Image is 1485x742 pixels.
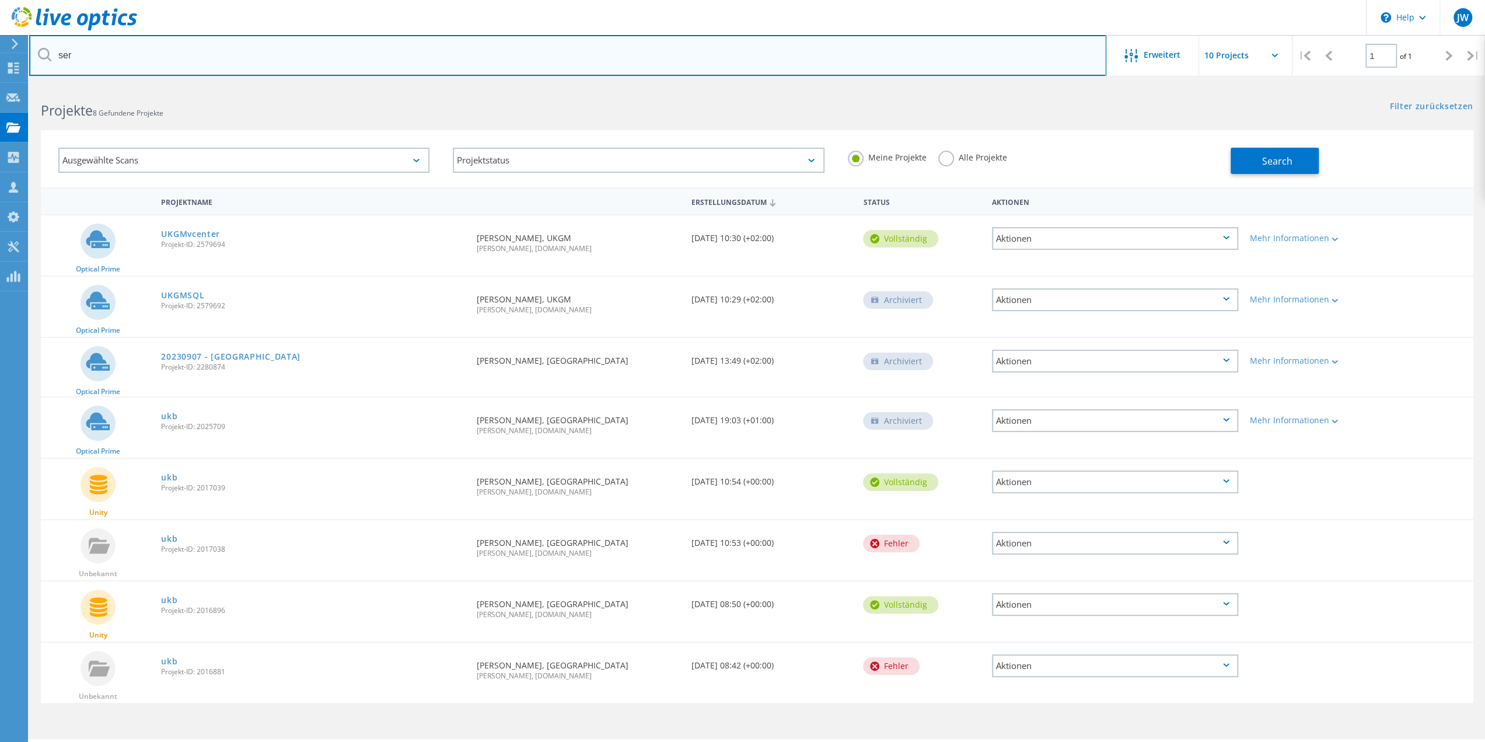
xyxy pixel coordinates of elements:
span: Projekt-ID: 2025709 [161,423,464,430]
a: ukb [161,596,177,604]
span: Search [1262,155,1292,168]
div: vollständig [863,230,938,248]
button: Search [1231,148,1319,174]
span: Unity [89,632,107,639]
div: | [1292,35,1316,76]
div: Fehler [863,657,920,675]
div: [PERSON_NAME], UKGM [470,277,685,325]
span: Projekt-ID: 2016896 [161,607,464,614]
div: Aktionen [992,654,1238,677]
div: [DATE] 10:29 (+02:00) [686,277,858,315]
span: Optical Prime [76,448,120,455]
span: [PERSON_NAME], [DOMAIN_NAME] [476,550,679,557]
span: 8 Gefundene Projekte [93,108,163,118]
div: Aktionen [986,190,1244,212]
div: Aktionen [992,288,1238,311]
span: Projekt-ID: 2280874 [161,364,464,371]
div: Ausgewählte Scans [58,148,429,173]
div: Aktionen [992,532,1238,555]
span: Projekt-ID: 2017039 [161,485,464,492]
span: JW [1456,13,1468,22]
div: [PERSON_NAME], [GEOGRAPHIC_DATA] [470,459,685,507]
label: Meine Projekte [848,151,927,162]
a: UKGMSQL [161,291,204,299]
div: [PERSON_NAME], [GEOGRAPHIC_DATA] [470,643,685,691]
a: 20230907 - [GEOGRAPHIC_DATA] [161,353,301,361]
div: Aktionen [992,350,1238,372]
div: Fehler [863,535,920,552]
div: Status [857,190,986,212]
div: [PERSON_NAME], [GEOGRAPHIC_DATA] [470,581,685,630]
div: Projektname [155,190,470,212]
span: [PERSON_NAME], [DOMAIN_NAME] [476,306,679,313]
a: ukb [161,657,177,666]
span: Optical Prime [76,388,120,395]
span: [PERSON_NAME], [DOMAIN_NAME] [476,489,679,496]
div: [PERSON_NAME], [GEOGRAPHIC_DATA] [470,338,685,377]
div: [DATE] 10:30 (+02:00) [686,215,858,254]
span: [PERSON_NAME], [DOMAIN_NAME] [476,673,679,680]
span: Optical Prime [76,327,120,334]
div: Archiviert [863,412,933,430]
a: Filter zurücksetzen [1390,102,1473,112]
div: Aktionen [992,227,1238,250]
span: Projekt-ID: 2016881 [161,668,464,675]
a: ukb [161,535,177,543]
a: Live Optics Dashboard [12,25,137,33]
div: Archiviert [863,353,933,370]
span: [PERSON_NAME], [DOMAIN_NAME] [476,245,679,252]
span: Projekt-ID: 2579694 [161,241,464,248]
div: [DATE] 08:50 (+00:00) [686,581,858,620]
div: Aktionen [992,593,1238,616]
div: [DATE] 08:42 (+00:00) [686,643,858,681]
div: Aktionen [992,471,1238,493]
a: ukb [161,473,177,482]
span: Unity [89,509,107,516]
div: [PERSON_NAME], UKGM [470,215,685,264]
span: Erweitert [1144,51,1180,59]
div: [DATE] 13:49 (+02:00) [686,338,858,377]
b: Projekte [41,101,93,120]
div: [DATE] 19:03 (+01:00) [686,398,858,436]
span: Projekt-ID: 2017038 [161,546,464,553]
span: Unbekannt [79,570,117,577]
div: Mehr Informationen [1250,295,1353,304]
svg: \n [1381,12,1391,23]
span: of 1 [1400,51,1412,61]
div: Aktionen [992,409,1238,432]
div: vollständig [863,473,938,491]
div: Erstellungsdatum [686,190,858,213]
div: Mehr Informationen [1250,234,1353,242]
a: ukb [161,412,177,420]
div: [PERSON_NAME], [GEOGRAPHIC_DATA] [470,398,685,446]
div: | [1461,35,1485,76]
span: Projekt-ID: 2579692 [161,302,464,309]
span: [PERSON_NAME], [DOMAIN_NAME] [476,427,679,434]
div: vollständig [863,596,938,614]
span: Unbekannt [79,693,117,700]
div: [DATE] 10:54 (+00:00) [686,459,858,497]
div: Archiviert [863,291,933,309]
div: [PERSON_NAME], [GEOGRAPHIC_DATA] [470,520,685,569]
span: Optical Prime [76,266,120,273]
div: Mehr Informationen [1250,416,1353,424]
div: [DATE] 10:53 (+00:00) [686,520,858,559]
input: Projekte nach Namen, Verantwortlichem, ID, Unternehmen usw. suchen [29,35,1106,76]
a: UKGMvcenter [161,230,220,238]
span: [PERSON_NAME], [DOMAIN_NAME] [476,611,679,618]
div: Mehr Informationen [1250,357,1353,365]
div: Projektstatus [453,148,824,173]
label: Alle Projekte [938,151,1007,162]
